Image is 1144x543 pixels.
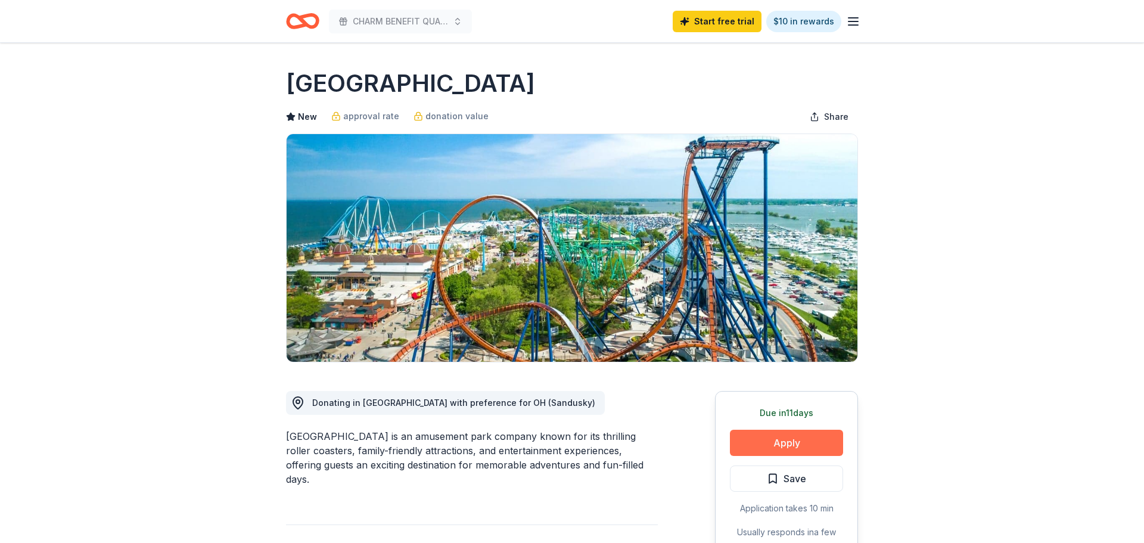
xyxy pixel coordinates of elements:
[766,11,841,32] a: $10 in rewards
[800,105,858,129] button: Share
[673,11,761,32] a: Start free trial
[286,7,319,35] a: Home
[730,501,843,516] div: Application takes 10 min
[730,430,843,456] button: Apply
[343,109,399,123] span: approval rate
[287,134,857,362] img: Image for Cedar Point
[329,10,472,33] button: CHARM BENEFIT QUARTER AUCTION
[286,67,535,100] h1: [GEOGRAPHIC_DATA]
[312,398,595,408] span: Donating in [GEOGRAPHIC_DATA] with preference for OH (Sandusky)
[353,14,448,29] span: CHARM BENEFIT QUARTER AUCTION
[331,109,399,123] a: approval rate
[784,471,806,486] span: Save
[414,109,489,123] a: donation value
[730,466,843,492] button: Save
[286,429,658,486] div: [GEOGRAPHIC_DATA] is an amusement park company known for its thrilling roller coasters, family-fr...
[425,109,489,123] span: donation value
[730,406,843,420] div: Due in 11 days
[298,110,317,124] span: New
[824,110,848,124] span: Share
